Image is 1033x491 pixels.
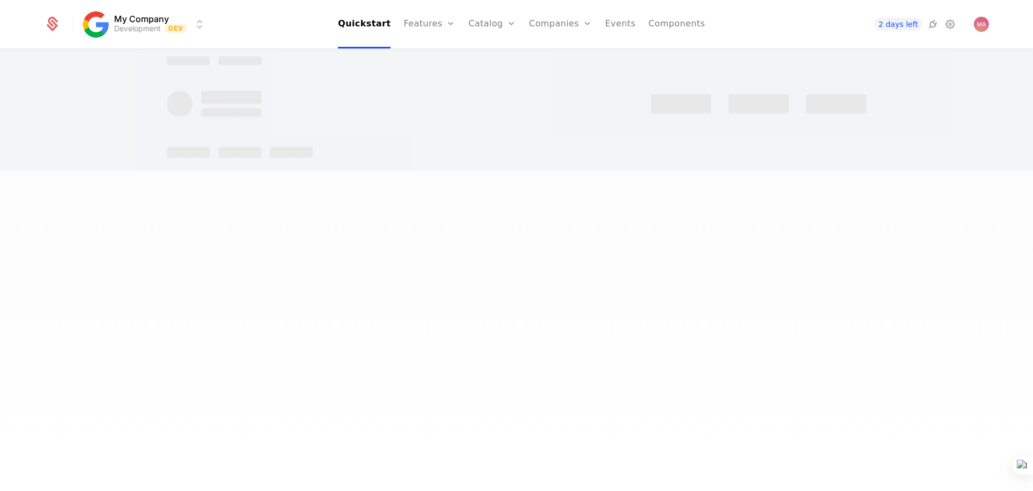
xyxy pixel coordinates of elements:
img: Mudar Alkasem [974,17,989,32]
img: My Company [83,11,109,38]
div: Development [114,23,161,34]
span: My Company [114,15,169,23]
span: Dev [165,24,187,33]
button: Open user button [974,17,989,32]
button: Select environment [86,12,207,36]
a: Integrations [926,18,939,31]
a: 2 days left [874,18,923,31]
a: Settings [944,18,957,31]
